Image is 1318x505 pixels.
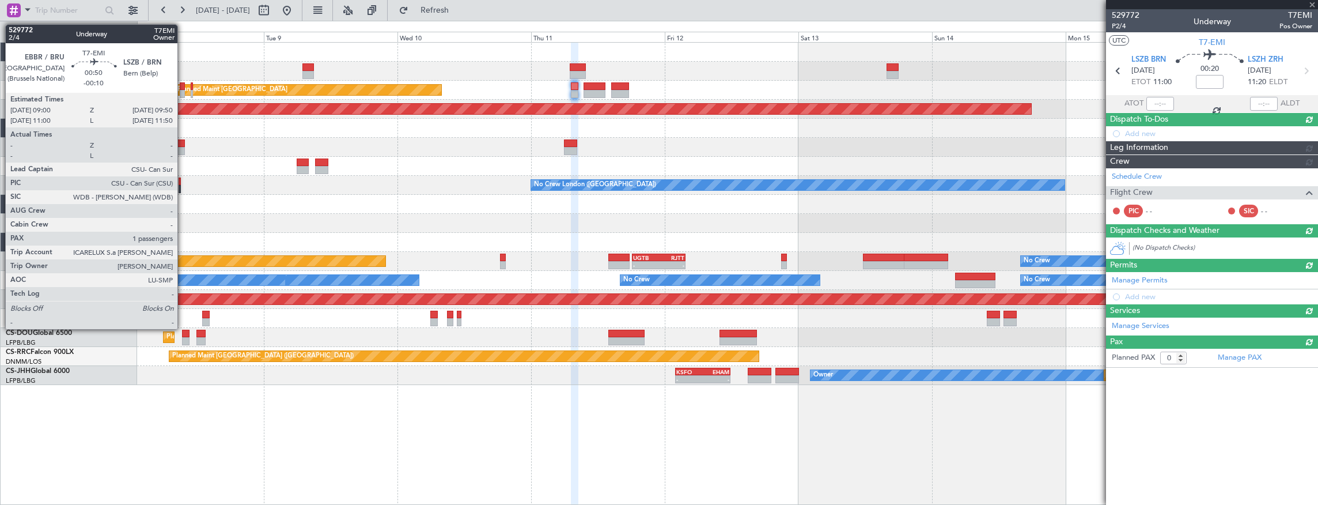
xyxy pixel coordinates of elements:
[6,330,72,337] a: CS-DOUGlobal 6500
[633,254,658,261] div: UGTB
[130,32,264,42] div: Mon 8
[798,32,932,42] div: Sat 13
[6,311,66,318] a: 9H-LPZLegacy 500
[665,32,798,42] div: Fri 12
[932,32,1066,42] div: Sun 14
[658,254,684,261] div: RJTT
[6,224,74,233] a: [PERSON_NAME]/QSA
[1066,32,1199,42] div: Mon 15
[397,32,531,42] div: Wed 10
[6,159,28,165] span: LX-INB
[196,5,250,16] span: [DATE] - [DATE]
[6,262,36,271] a: LFPB/LBG
[6,159,97,165] a: LX-INBFalcon 900EX EASy II
[6,178,88,184] a: LX-AOACitation Mustang
[1112,21,1139,31] span: P2/4
[676,376,703,383] div: -
[6,300,36,309] a: FCBB/BZV
[1131,54,1166,66] span: LSZB BRN
[172,348,354,365] div: Planned Maint [GEOGRAPHIC_DATA] ([GEOGRAPHIC_DATA])
[6,63,32,70] span: T7-DYN
[6,82,28,89] span: T7-EMI
[1248,65,1271,77] span: [DATE]
[6,292,32,299] span: 9H-YAA
[6,167,40,176] a: EDLW/DTM
[1131,77,1150,88] span: ETOT
[6,338,36,347] a: LFPB/LBG
[6,254,31,261] span: F-HECD
[1200,63,1219,75] span: 00:20
[1279,9,1312,21] span: T7EMI
[6,178,32,184] span: LX-AOA
[6,72,77,81] a: EVRA/[PERSON_NAME]
[6,140,63,146] a: LX-GBHFalcon 7X
[393,1,463,20] button: Refresh
[658,262,684,269] div: -
[6,376,36,385] a: LFPB/LBG
[6,216,29,223] span: D-IJHO
[6,101,66,108] a: T7-EAGLFalcon 8X
[6,148,40,157] a: EDLW/DTM
[6,101,34,108] span: T7-EAGL
[13,22,125,41] button: All Aircraft
[6,319,39,328] a: LFMD/CEQ
[1112,9,1139,21] span: 529772
[35,2,101,19] input: Trip Number
[6,330,33,337] span: CS-DOU
[6,140,31,146] span: LX-GBH
[6,311,29,318] span: 9H-LPZ
[6,368,70,375] a: CS-JHHGlobal 6000
[1124,98,1143,110] span: ATOT
[703,376,729,383] div: -
[531,32,665,42] div: Thu 11
[30,28,122,36] span: All Aircraft
[6,91,40,100] a: LFMN/NCE
[1194,16,1231,28] div: Underway
[6,273,31,280] span: F-GPNJ
[6,349,74,356] a: CS-RRCFalcon 900LX
[6,110,36,119] a: LFPB/LBG
[1109,35,1129,46] button: UTC
[633,262,658,269] div: -
[703,368,729,375] div: EHAM
[6,82,76,89] a: T7-EMIHawker 900XP
[411,6,459,14] span: Refresh
[6,349,31,356] span: CS-RRC
[6,63,81,70] a: T7-DYNChallenger 604
[264,32,397,42] div: Tue 9
[1279,21,1312,31] span: Pos Owner
[1153,77,1172,88] span: 11:00
[6,273,74,280] a: F-GPNJFalcon 900EX
[6,281,36,290] a: LFPB/LBG
[6,216,85,223] a: D-IJHOCitation Mustang
[1024,252,1050,270] div: No Crew
[813,367,833,384] div: Owner
[1248,77,1266,88] span: 11:20
[1131,65,1155,77] span: [DATE]
[1199,36,1225,48] span: T7-EMI
[6,254,63,261] a: F-HECDFalcon 7X
[1281,98,1300,110] span: ALDT
[1024,272,1050,289] div: No Crew
[6,292,71,299] a: 9H-YAAGlobal 5000
[6,186,74,195] a: [PERSON_NAME]/QSA
[6,357,41,366] a: DNMM/LOS
[139,23,159,33] div: [DATE]
[166,329,348,346] div: Planned Maint [GEOGRAPHIC_DATA] ([GEOGRAPHIC_DATA])
[1248,54,1283,66] span: LSZH ZRH
[676,368,703,375] div: KSFO
[623,272,650,289] div: No Crew
[177,81,287,99] div: Planned Maint [GEOGRAPHIC_DATA]
[1269,77,1287,88] span: ELDT
[534,176,656,194] div: No Crew London ([GEOGRAPHIC_DATA])
[6,368,31,375] span: CS-JHH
